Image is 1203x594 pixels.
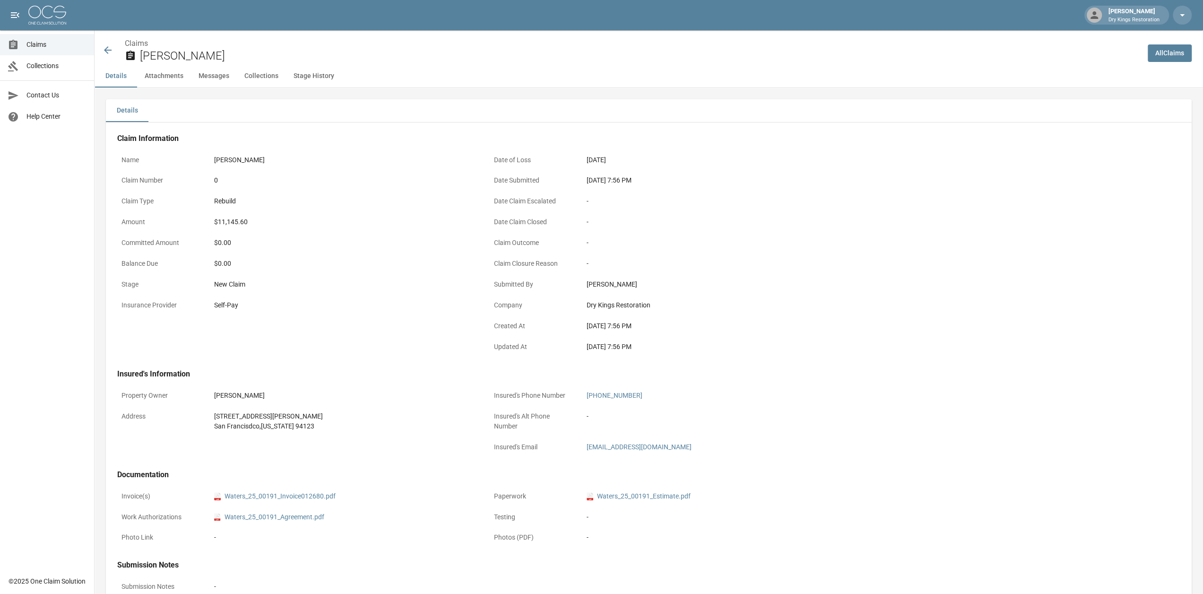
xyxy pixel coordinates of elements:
[286,65,342,87] button: Stage History
[1105,7,1163,24] div: [PERSON_NAME]
[490,487,575,506] p: Paperwork
[587,512,847,522] div: -
[26,61,87,71] span: Collections
[137,65,191,87] button: Attachments
[490,386,575,405] p: Insured's Phone Number
[587,155,606,165] div: [DATE]
[214,512,324,522] a: pdfWaters_25_00191_Agreement.pdf
[106,99,148,122] button: Details
[214,175,218,185] div: 0
[490,213,575,231] p: Date Claim Closed
[490,317,575,335] p: Created At
[214,421,323,431] div: San Francisdco , [US_STATE] 94123
[117,234,202,252] p: Committed Amount
[587,321,847,331] div: [DATE] 7:56 PM
[214,533,216,542] div: -
[117,171,202,190] p: Claim Number
[214,217,248,227] div: $11,145.60
[490,192,575,210] p: Date Claim Escalated
[117,192,202,210] p: Claim Type
[9,577,86,586] div: © 2025 One Claim Solution
[587,217,847,227] div: -
[214,582,216,592] div: -
[490,234,575,252] p: Claim Outcome
[117,560,851,570] h4: Submission Notes
[125,38,1140,49] nav: breadcrumb
[490,528,575,547] p: Photos (PDF)
[106,99,1192,122] div: details tabs
[214,300,238,310] div: Self-Pay
[587,491,691,501] a: pdfWaters_25_00191_Estimate.pdf
[587,533,847,542] div: -
[490,151,575,169] p: Date of Loss
[587,280,847,289] div: [PERSON_NAME]
[214,411,323,421] div: [STREET_ADDRESS][PERSON_NAME]
[490,508,575,526] p: Testing
[26,40,87,50] span: Claims
[587,392,642,399] a: [PHONE_NUMBER]
[26,112,87,122] span: Help Center
[95,65,1203,87] div: anchor tabs
[117,528,202,547] p: Photo Link
[117,508,202,526] p: Work Authorizations
[95,65,137,87] button: Details
[490,407,575,436] p: Insured's Alt Phone Number
[587,196,847,206] div: -
[214,155,265,165] div: [PERSON_NAME]
[587,300,847,310] div: Dry Kings Restoration
[214,238,474,248] div: $0.00
[117,487,202,506] p: Invoice(s)
[117,254,202,273] p: Balance Due
[214,259,474,269] div: $0.00
[214,196,236,206] div: Rebuild
[117,470,851,480] h4: Documentation
[490,254,575,273] p: Claim Closure Reason
[191,65,237,87] button: Messages
[125,39,148,48] a: Claims
[490,275,575,294] p: Submitted By
[490,296,575,314] p: Company
[117,134,851,143] h4: Claim Information
[587,175,847,185] div: [DATE] 7:56 PM
[214,491,336,501] a: pdfWaters_25_00191_Invoice012680.pdf
[117,386,202,405] p: Property Owner
[140,49,1140,63] h2: [PERSON_NAME]
[237,65,286,87] button: Collections
[214,280,474,289] div: New Claim
[587,443,692,451] a: [EMAIL_ADDRESS][DOMAIN_NAME]
[117,296,202,314] p: Insurance Provider
[117,151,202,169] p: Name
[117,369,851,379] h4: Insured's Information
[1108,16,1160,24] p: Dry Kings Restoration
[490,338,575,356] p: Updated At
[490,171,575,190] p: Date Submitted
[587,259,847,269] div: -
[587,238,847,248] div: -
[6,6,25,25] button: open drawer
[490,438,575,456] p: Insured's Email
[587,342,847,352] div: [DATE] 7:56 PM
[214,391,265,401] div: [PERSON_NAME]
[1148,44,1192,62] a: AllClaims
[117,275,202,294] p: Stage
[28,6,66,25] img: ocs-logo-white-transparent.png
[587,411,589,421] div: -
[26,90,87,100] span: Contact Us
[117,407,202,426] p: Address
[117,213,202,231] p: Amount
